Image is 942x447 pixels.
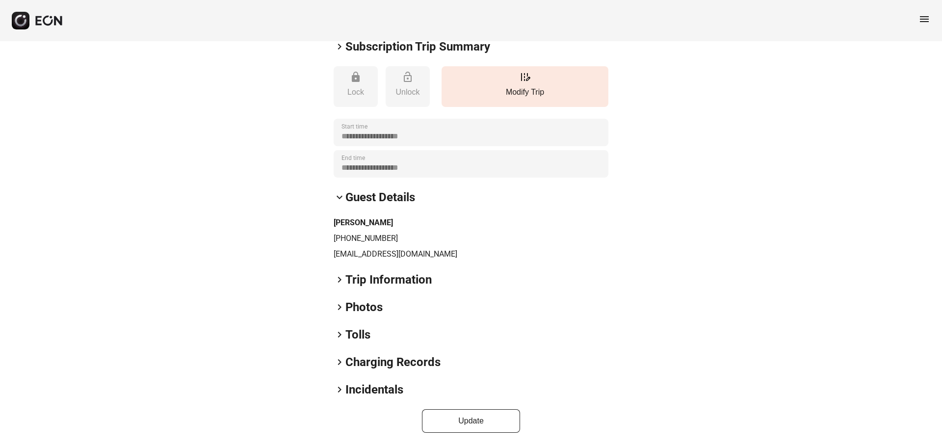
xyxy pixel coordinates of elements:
h2: Guest Details [345,189,415,205]
h2: Photos [345,299,383,315]
span: keyboard_arrow_right [334,384,345,395]
h2: Charging Records [345,354,441,370]
p: [PHONE_NUMBER] [334,233,608,244]
button: Modify Trip [442,66,608,107]
span: keyboard_arrow_down [334,191,345,203]
button: Update [422,409,520,433]
h3: [PERSON_NAME] [334,217,608,229]
h2: Trip Information [345,272,432,288]
span: keyboard_arrow_right [334,356,345,368]
p: [EMAIL_ADDRESS][DOMAIN_NAME] [334,248,608,260]
h2: Tolls [345,327,370,342]
span: keyboard_arrow_right [334,274,345,286]
p: Modify Trip [446,86,603,98]
span: keyboard_arrow_right [334,329,345,341]
span: edit_road [519,71,531,83]
span: keyboard_arrow_right [334,41,345,53]
h2: Subscription Trip Summary [345,39,490,54]
span: keyboard_arrow_right [334,301,345,313]
span: menu [918,13,930,25]
h2: Incidentals [345,382,403,397]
